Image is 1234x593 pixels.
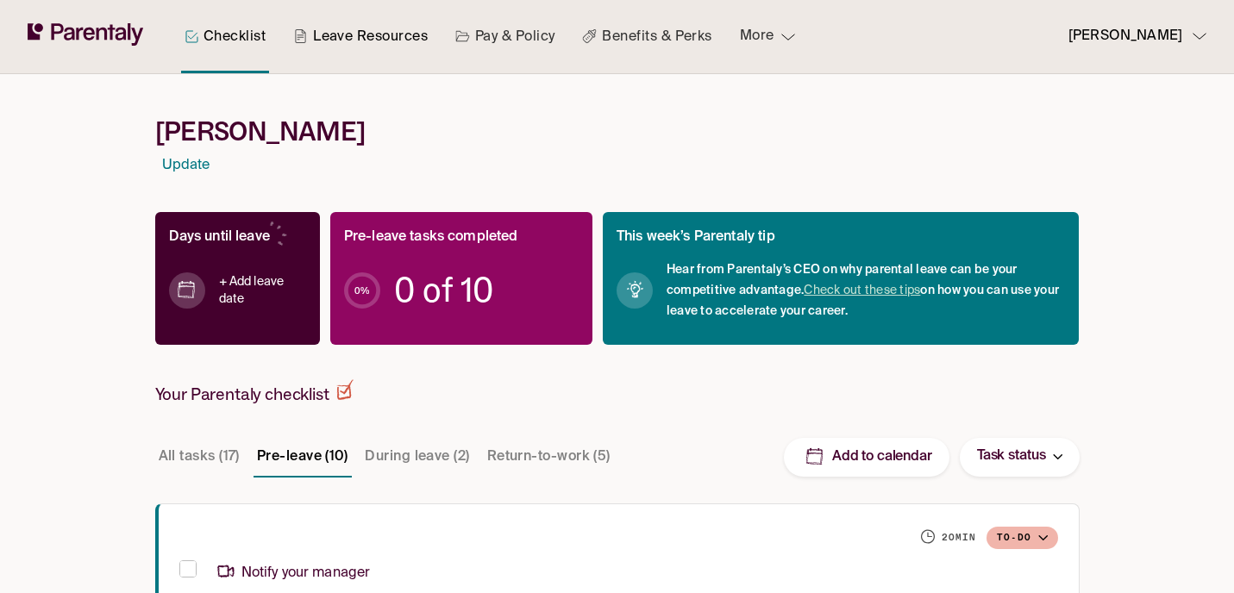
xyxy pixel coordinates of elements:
span: Hear from Parentaly’s CEO on why parental leave can be your competitive advantage. on how you can... [667,259,1066,321]
h2: Your Parentaly checklist [155,379,354,405]
button: Add to calendar [784,438,949,477]
p: [PERSON_NAME] [1068,25,1182,48]
div: Task stage tabs [155,436,617,478]
span: 0 of 10 [394,282,493,299]
p: Add to calendar [832,448,932,466]
a: + Add leave date [219,273,306,308]
button: All tasks (17) [155,436,243,478]
button: To-do [987,527,1058,550]
p: Notify your manager [217,562,371,585]
button: During leave (2) [361,436,473,478]
a: Check out these tips [804,284,920,296]
h1: [PERSON_NAME] [155,115,1080,147]
p: Task status [977,445,1046,468]
p: Pre-leave tasks completed [344,226,518,249]
p: Days until leave [169,226,270,249]
a: Update [162,154,210,178]
button: Pre-leave (10) [254,436,351,478]
button: Task status [960,438,1080,477]
h6: 20 min [942,531,976,545]
button: Return-to-work (5) [484,436,614,478]
p: This week’s Parentaly tip [617,226,775,249]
